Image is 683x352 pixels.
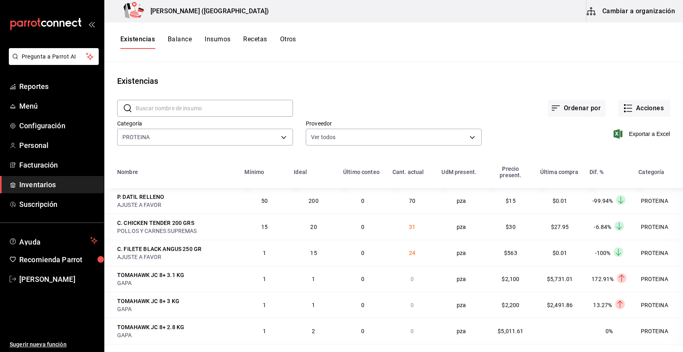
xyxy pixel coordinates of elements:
td: PROTEINA [634,266,683,292]
div: GAPA [117,331,235,339]
button: Acciones [618,100,670,117]
span: 0 [361,328,364,334]
span: 31 [409,224,415,230]
div: Categoría [638,169,664,175]
span: Ayuda [19,236,87,245]
span: 70 [409,198,415,204]
td: pza [437,214,486,240]
div: Nombre [117,169,138,175]
div: TOMAHAWK JC 8+ 2.8 KG [117,323,184,331]
h3: [PERSON_NAME] ([GEOGRAPHIC_DATA]) [144,6,269,16]
button: open_drawer_menu [88,21,95,27]
span: Pregunta a Parrot AI [22,53,86,61]
label: Categoría [117,121,293,126]
td: PROTEINA [634,188,683,214]
label: Proveedor [306,121,482,126]
div: C. FILETE BLACK ANGUS 250 GR [117,245,201,253]
td: pza [437,292,486,318]
span: PROTEINA [122,133,150,141]
button: Otros [280,35,296,49]
div: P. DATIL RELLENO [117,193,164,201]
td: pza [437,188,486,214]
div: Último conteo [343,169,380,175]
div: POLLOS Y CARNES SUPREMAS [117,227,235,235]
span: $5,011.61 [498,328,523,334]
td: PROTEINA [634,318,683,344]
button: Ordenar por [548,100,606,117]
button: Insumos [205,35,230,49]
span: $30 [506,224,515,230]
button: Balance [168,35,192,49]
span: Menú [19,101,98,111]
span: -99.94% [592,198,613,204]
div: Ideal [294,169,307,175]
span: 24 [409,250,415,256]
div: TOMAHAWK JC 8+ 3 KG [117,297,179,305]
span: 20 [310,224,317,230]
span: $2,491.86 [547,302,573,308]
span: 0 [411,302,414,308]
div: TOMAHAWK JC 8+ 3.1 KG [117,271,184,279]
span: Sugerir nueva función [10,340,98,349]
td: pza [437,266,486,292]
span: Inventarios [19,179,98,190]
div: UdM present. [441,169,476,175]
span: $5,731.01 [547,276,573,282]
div: Cant. actual [392,169,424,175]
button: Recetas [243,35,267,49]
span: 13.27% [593,302,612,308]
span: 0% [606,328,613,334]
td: PROTEINA [634,292,683,318]
span: Recomienda Parrot [19,254,98,265]
span: 1 [312,302,315,308]
button: Pregunta a Parrot AI [9,48,99,65]
div: Existencias [117,75,158,87]
span: 0 [361,276,364,282]
button: Existencias [120,35,155,49]
div: Dif. % [589,169,604,175]
span: Suscripción [19,199,98,210]
span: Configuración [19,120,98,131]
div: GAPA [117,279,235,287]
div: AJUSTE A FAVOR [117,201,235,209]
div: AJUSTE A FAVOR [117,253,235,261]
span: 0 [411,276,414,282]
span: 0 [361,302,364,308]
span: 1 [263,302,266,308]
div: navigation tabs [120,35,296,49]
span: 200 [309,198,318,204]
span: $27.95 [551,224,569,230]
td: PROTEINA [634,240,683,266]
span: 172.91% [592,276,614,282]
div: C. CHICKEN TENDER 200 GRS [117,219,194,227]
span: 50 [261,198,268,204]
div: Mínimo [244,169,264,175]
span: $2,200 [502,302,519,308]
span: $15 [506,198,515,204]
td: pza [437,240,486,266]
span: $2,100 [502,276,519,282]
span: 0 [361,224,364,230]
span: 2 [312,328,315,334]
input: Buscar nombre de insumo [136,100,293,116]
span: Facturación [19,160,98,170]
span: Exportar a Excel [615,129,670,139]
span: [PERSON_NAME] [19,274,98,285]
span: $0.01 [553,198,567,204]
span: 15 [310,250,317,256]
td: PROTEINA [634,214,683,240]
span: Ver todos [311,133,335,141]
span: 1 [263,250,266,256]
td: pza [437,318,486,344]
span: 15 [261,224,268,230]
span: 0 [361,250,364,256]
span: -6.84% [594,224,611,230]
div: GAPA [117,305,235,313]
span: 0 [411,328,414,334]
span: $563 [504,250,517,256]
span: $0.01 [553,250,567,256]
span: Personal [19,140,98,151]
div: Precio present. [491,166,531,178]
div: Última compra [540,169,578,175]
span: 1 [312,276,315,282]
